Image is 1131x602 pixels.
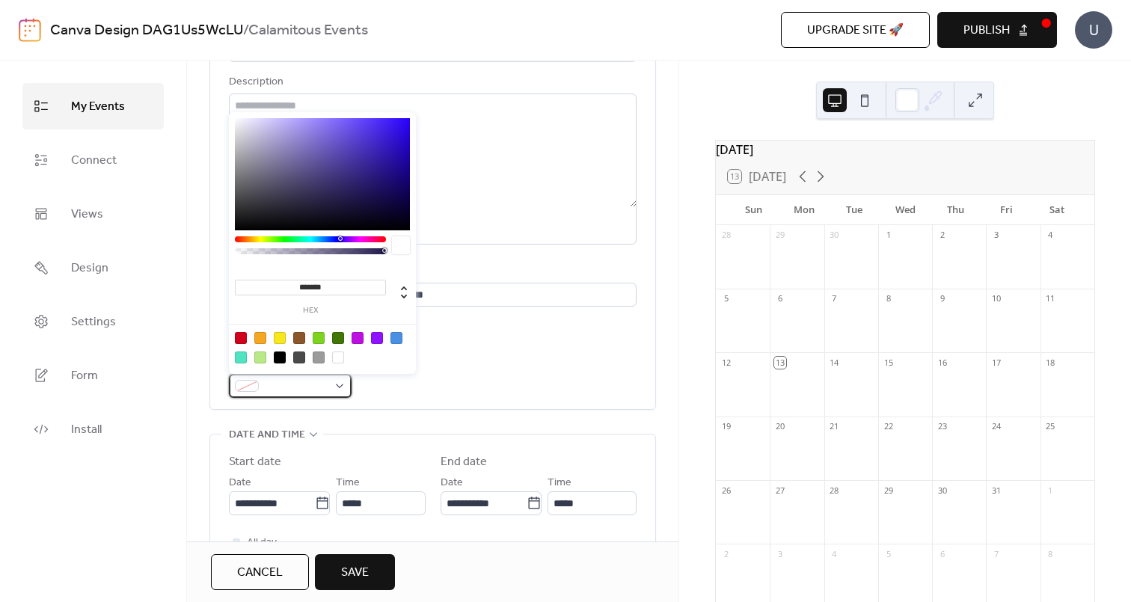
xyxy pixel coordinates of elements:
[981,195,1032,225] div: Fri
[883,421,894,432] div: 22
[22,406,164,452] a: Install
[937,12,1057,48] button: Publish
[716,141,1094,159] div: [DATE]
[71,364,98,388] span: Form
[441,474,463,492] span: Date
[313,351,325,363] div: #9B9B9B
[229,453,281,471] div: Start date
[235,307,386,315] label: hex
[883,485,894,496] div: 29
[336,474,360,492] span: Time
[19,18,41,42] img: logo
[1075,11,1112,49] div: U
[71,95,125,119] span: My Events
[774,548,785,559] div: 3
[1045,485,1056,496] div: 1
[963,22,1010,40] span: Publish
[937,357,948,368] div: 16
[937,548,948,559] div: 6
[937,230,948,241] div: 2
[1045,230,1056,241] div: 4
[229,474,251,492] span: Date
[22,137,164,183] a: Connect
[774,421,785,432] div: 20
[293,351,305,363] div: #4A4A4A
[22,83,164,129] a: My Events
[22,298,164,345] a: Settings
[371,332,383,344] div: #9013FE
[332,351,344,363] div: #FFFFFF
[829,230,840,241] div: 30
[1045,548,1056,559] div: 8
[352,332,364,344] div: #BD10E0
[990,357,1002,368] div: 17
[720,548,732,559] div: 2
[883,230,894,241] div: 1
[211,554,309,590] button: Cancel
[22,191,164,237] a: Views
[720,293,732,304] div: 5
[50,16,243,45] a: Canva Design DAG1Us5WcLU
[315,554,395,590] button: Save
[22,352,164,399] a: Form
[829,548,840,559] div: 4
[779,195,830,225] div: Mon
[830,195,880,225] div: Tue
[248,16,368,45] b: Calamitous Events
[728,195,779,225] div: Sun
[254,351,266,363] div: #B8E986
[990,548,1002,559] div: 7
[441,453,488,471] div: End date
[235,351,247,363] div: #50E3C2
[1045,421,1056,432] div: 25
[720,230,732,241] div: 28
[229,426,305,444] span: Date and time
[807,22,904,40] span: Upgrade site 🚀
[71,310,116,334] span: Settings
[22,245,164,291] a: Design
[883,293,894,304] div: 8
[774,485,785,496] div: 27
[71,149,117,173] span: Connect
[341,564,369,582] span: Save
[937,293,948,304] div: 9
[229,262,634,280] div: Location
[990,421,1002,432] div: 24
[235,332,247,344] div: #D0021B
[781,12,930,48] button: Upgrade site 🚀
[229,73,634,91] div: Description
[548,474,571,492] span: Time
[243,16,248,45] b: /
[237,564,283,582] span: Cancel
[274,351,286,363] div: #000000
[774,357,785,368] div: 13
[883,357,894,368] div: 15
[720,357,732,368] div: 12
[880,195,931,225] div: Wed
[71,203,103,227] span: Views
[829,421,840,432] div: 21
[247,534,277,552] span: All day
[829,357,840,368] div: 14
[274,332,286,344] div: #F8E71C
[254,332,266,344] div: #F5A623
[990,230,1002,241] div: 3
[293,332,305,344] div: #8B572A
[774,230,785,241] div: 29
[71,257,108,280] span: Design
[937,485,948,496] div: 30
[390,332,402,344] div: #4A90E2
[720,421,732,432] div: 19
[883,548,894,559] div: 5
[1045,293,1056,304] div: 11
[829,485,840,496] div: 28
[71,418,102,442] span: Install
[829,293,840,304] div: 7
[332,332,344,344] div: #417505
[313,332,325,344] div: #7ED321
[774,293,785,304] div: 6
[937,421,948,432] div: 23
[720,485,732,496] div: 26
[1045,357,1056,368] div: 18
